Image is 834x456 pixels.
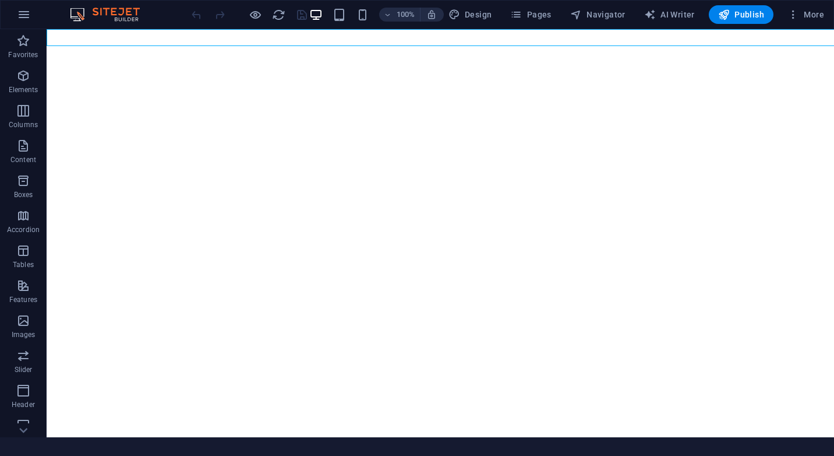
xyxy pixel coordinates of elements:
p: Favorites [8,50,38,59]
span: Pages [510,9,551,20]
span: Design [448,9,492,20]
span: Publish [718,9,764,20]
button: AI Writer [639,5,699,24]
button: Publish [709,5,773,24]
p: Features [9,295,37,304]
button: reload [272,8,286,22]
p: Boxes [14,190,33,199]
i: On resize automatically adjust zoom level to fit chosen device. [426,9,437,20]
span: AI Writer [644,9,695,20]
button: Pages [506,5,556,24]
button: 100% [379,8,420,22]
p: Slider [15,365,33,374]
button: Click here to leave preview mode and continue editing [249,8,263,22]
button: Design [444,5,497,24]
p: Images [12,330,36,339]
p: Accordion [7,225,40,234]
p: Tables [13,260,34,269]
p: Columns [9,120,38,129]
button: More [783,5,829,24]
span: Navigator [570,9,625,20]
i: Reload page [272,8,285,22]
span: More [787,9,824,20]
p: Content [10,155,36,164]
h6: 100% [397,8,415,22]
img: Editor Logo [67,8,154,22]
div: Design (Ctrl+Alt+Y) [444,5,497,24]
button: Navigator [566,5,630,24]
p: Elements [9,85,38,94]
p: Header [12,400,35,409]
